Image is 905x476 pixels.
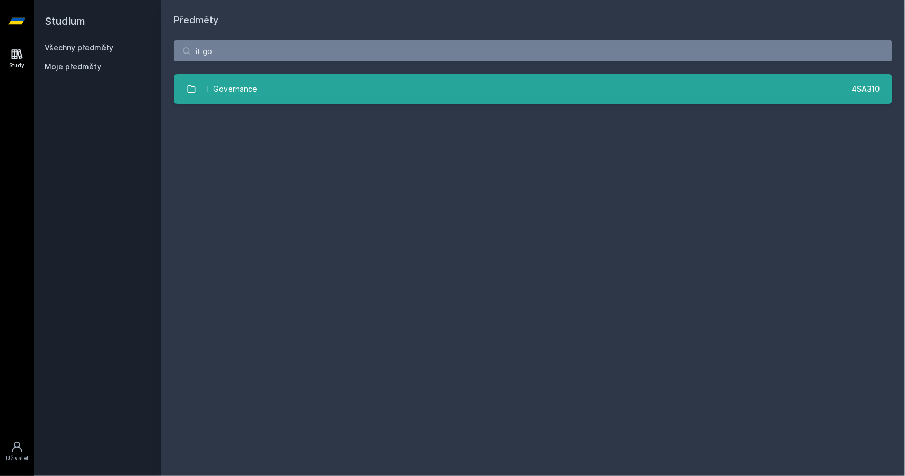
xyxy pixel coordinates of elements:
[2,42,32,75] a: Study
[174,74,892,104] a: IT Governance 4SA310
[851,84,880,94] div: 4SA310
[6,454,28,462] div: Uživatel
[10,61,25,69] div: Study
[45,61,101,72] span: Moje předměty
[2,435,32,468] a: Uživatel
[174,40,892,61] input: Název nebo ident předmětu…
[45,43,113,52] a: Všechny předměty
[205,78,258,100] div: IT Governance
[174,13,892,28] h1: Předměty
